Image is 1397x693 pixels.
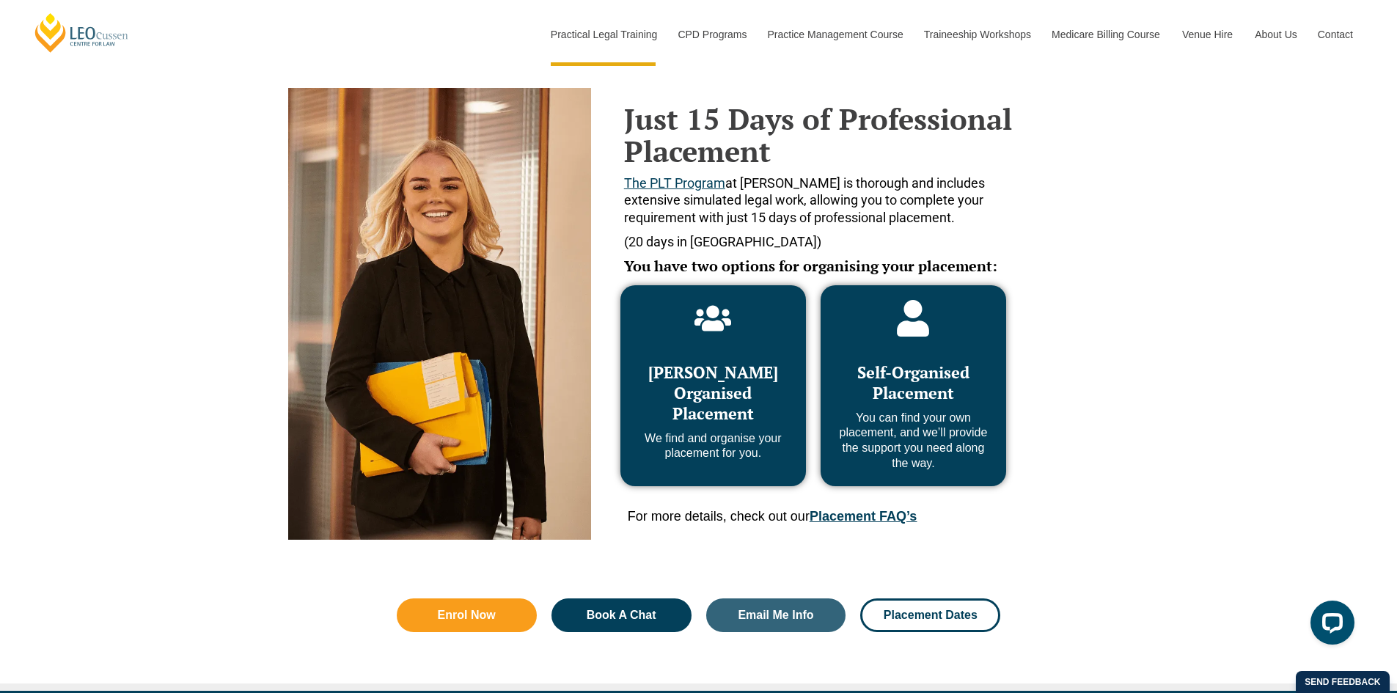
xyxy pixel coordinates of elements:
iframe: LiveChat chat widget [1299,595,1360,656]
a: The PLT Program [624,175,725,191]
a: Email Me Info [706,598,846,632]
span: at [PERSON_NAME] is thorough and includes extensive simulated legal work, allowing you to complet... [624,175,985,225]
span: For more details, check out our [628,509,917,524]
a: Placement FAQ’s [810,509,917,524]
a: Practice Management Course [757,3,913,66]
span: You have two options for organising your placement: [624,256,997,276]
span: Book A Chat [587,609,656,621]
strong: Just 15 Days of Professional Placement [624,99,1012,170]
a: Contact [1307,3,1364,66]
p: You can find your own placement, and we’ll provide the support you need along the way. [835,411,991,472]
a: CPD Programs [667,3,756,66]
a: Enrol Now [397,598,537,632]
a: Traineeship Workshops [913,3,1041,66]
span: (20 days in [GEOGRAPHIC_DATA]) [624,234,821,249]
span: [PERSON_NAME] Organised Placement [648,362,778,424]
p: We find and organise your placement for you. [635,431,791,462]
span: Enrol Now [438,609,496,621]
a: Book A Chat [551,598,692,632]
a: Venue Hire [1171,3,1244,66]
span: Self-Organised Placement [857,362,969,403]
a: [PERSON_NAME] Centre for Law [33,12,131,54]
span: Placement Dates [884,609,978,621]
a: Practical Legal Training [540,3,667,66]
a: Medicare Billing Course [1041,3,1171,66]
span: Email Me Info [738,609,813,621]
a: Placement Dates [860,598,1000,632]
a: About Us [1244,3,1307,66]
